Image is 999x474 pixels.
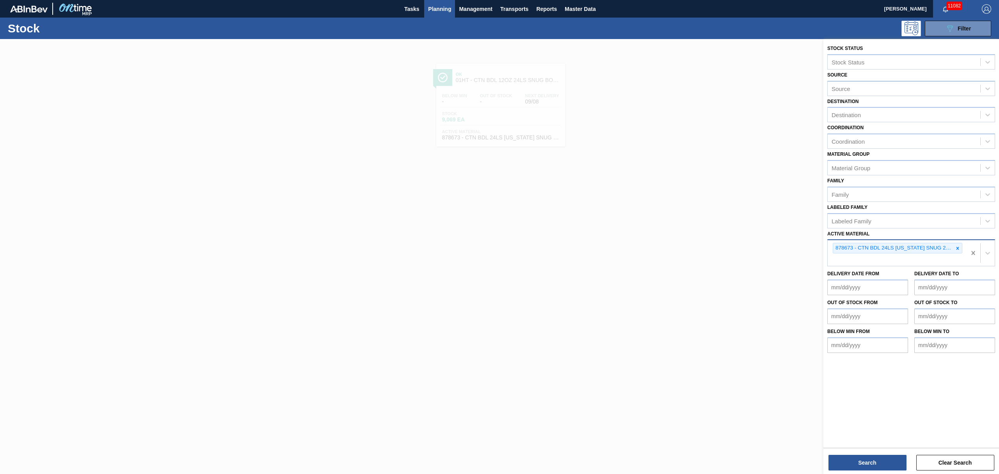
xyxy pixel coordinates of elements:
[827,337,908,353] input: mm/dd/yyyy
[500,4,528,14] span: Transports
[536,4,557,14] span: Reports
[833,243,953,253] div: 878673 - CTN BDL 24LS [US_STATE] SNUG 2303-D 12OZ FOLD
[827,231,869,237] label: Active Material
[827,329,870,334] label: Below Min from
[914,271,959,276] label: Delivery Date to
[832,112,861,118] div: Destination
[832,164,870,171] div: Material Group
[827,72,847,78] label: Source
[827,151,869,157] label: Material Group
[827,271,879,276] label: Delivery Date from
[933,4,958,14] button: Notifications
[914,308,995,324] input: mm/dd/yyyy
[827,178,844,184] label: Family
[827,308,908,324] input: mm/dd/yyyy
[832,59,864,65] div: Stock Status
[914,337,995,353] input: mm/dd/yyyy
[827,205,867,210] label: Labeled Family
[428,4,451,14] span: Planning
[832,85,850,92] div: Source
[827,280,908,295] input: mm/dd/yyyy
[8,24,129,33] h1: Stock
[914,280,995,295] input: mm/dd/yyyy
[827,46,863,51] label: Stock Status
[403,4,420,14] span: Tasks
[946,2,962,10] span: 11082
[832,138,865,145] div: Coordination
[832,217,871,224] div: Labeled Family
[565,4,595,14] span: Master Data
[827,125,864,130] label: Coordination
[827,300,878,305] label: Out of Stock from
[914,300,957,305] label: Out of Stock to
[10,5,48,12] img: TNhmsLtSVTkK8tSr43FrP2fwEKptu5GPRR3wAAAABJRU5ErkJggg==
[832,191,849,198] div: Family
[925,21,991,36] button: Filter
[958,25,971,32] span: Filter
[459,4,492,14] span: Management
[982,4,991,14] img: Logout
[914,329,949,334] label: Below Min to
[827,99,859,104] label: Destination
[901,21,921,36] div: Programming: no user selected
